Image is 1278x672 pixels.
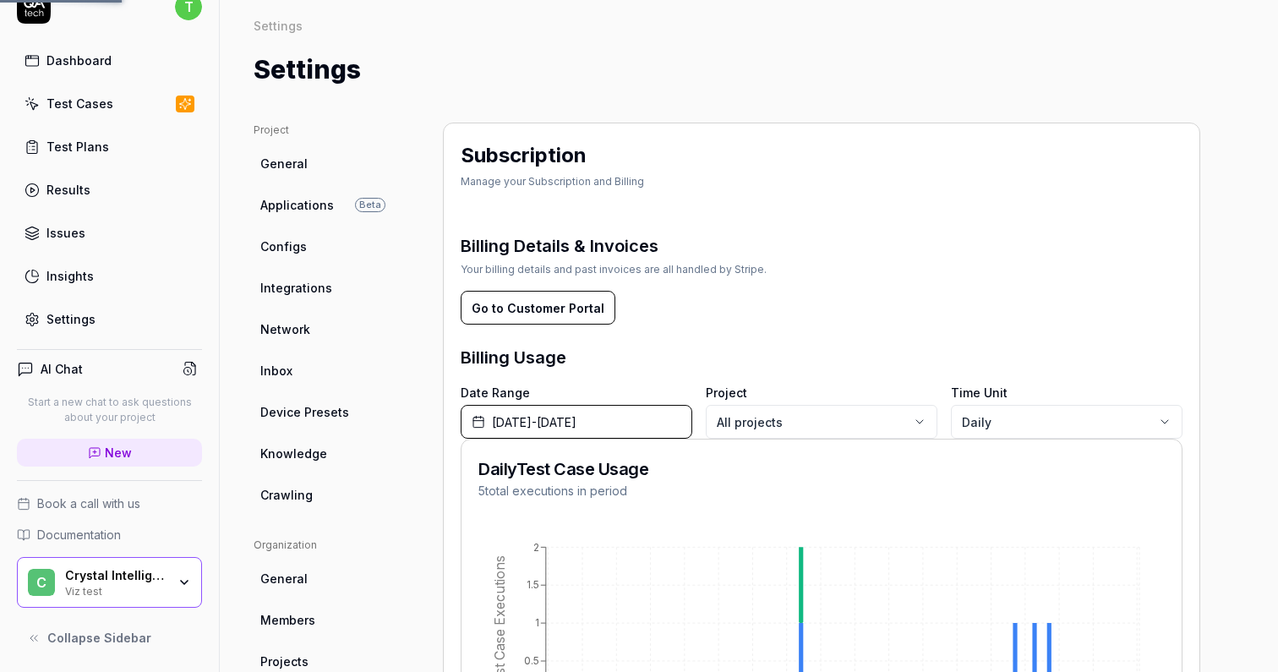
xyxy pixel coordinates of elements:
[254,17,303,34] div: Settings
[355,198,385,212] span: Beta
[706,384,937,402] label: Project
[17,621,202,655] button: Collapse Sidebar
[28,569,55,596] span: C
[461,291,615,325] button: Go to Customer Portal
[46,267,94,285] div: Insights
[254,438,416,469] a: Knowledge
[41,360,83,378] h4: AI Chat
[254,231,416,262] a: Configs
[46,52,112,69] div: Dashboard
[461,262,767,277] div: Your billing details and past invoices are all handled by Stripe.
[17,173,202,206] a: Results
[254,272,416,303] a: Integrations
[46,224,85,242] div: Issues
[37,526,121,544] span: Documentation
[260,155,308,172] span: General
[105,444,132,462] span: New
[254,51,361,89] h1: Settings
[260,320,310,338] span: Network
[37,494,140,512] span: Book a call with us
[17,260,202,292] a: Insights
[260,196,334,214] span: Applications
[260,653,309,670] span: Projects
[260,279,332,297] span: Integrations
[17,557,202,608] button: CCrystal IntelligenceViz test
[260,238,307,255] span: Configs
[254,189,416,221] a: ApplicationsBeta
[46,138,109,156] div: Test Plans
[254,123,416,138] div: Project
[478,482,648,500] p: 5 total executions in period
[254,355,416,386] a: Inbox
[461,233,767,259] h3: Billing Details & Invoices
[254,538,416,553] div: Organization
[461,345,566,370] h3: Billing Usage
[260,362,292,380] span: Inbox
[461,384,692,402] label: Date Range
[461,140,587,171] h2: Subscription
[260,445,327,462] span: Knowledge
[535,616,539,629] tspan: 1
[524,654,539,667] tspan: 0.5
[17,395,202,425] p: Start a new chat to ask questions about your project
[527,578,539,591] tspan: 1.5
[254,314,416,345] a: Network
[951,384,1182,402] label: Time Unit
[533,541,539,554] tspan: 2
[461,405,692,439] button: [DATE]-[DATE]
[17,494,202,512] a: Book a call with us
[17,44,202,77] a: Dashboard
[17,303,202,336] a: Settings
[46,310,96,328] div: Settings
[65,568,167,583] div: Crystal Intelligence
[17,130,202,163] a: Test Plans
[478,456,648,482] h2: Daily Test Case Usage
[260,486,313,504] span: Crawling
[46,181,90,199] div: Results
[461,174,644,189] div: Manage your Subscription and Billing
[254,148,416,179] a: General
[254,396,416,428] a: Device Presets
[65,583,167,597] div: Viz test
[17,87,202,120] a: Test Cases
[17,439,202,467] a: New
[492,413,576,431] span: [DATE] - [DATE]
[254,563,416,594] a: General
[46,95,113,112] div: Test Cases
[260,570,308,587] span: General
[254,604,416,636] a: Members
[17,526,202,544] a: Documentation
[17,216,202,249] a: Issues
[47,629,151,647] span: Collapse Sidebar
[254,479,416,511] a: Crawling
[260,403,349,421] span: Device Presets
[260,611,315,629] span: Members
